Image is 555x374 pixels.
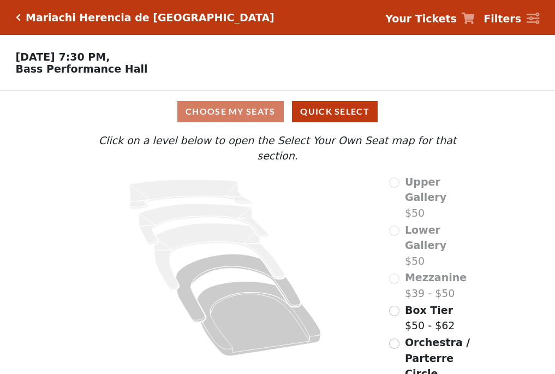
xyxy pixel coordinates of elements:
span: Upper Gallery [405,176,446,204]
h5: Mariachi Herencia de [GEOGRAPHIC_DATA] [26,11,274,24]
a: Filters [484,11,539,27]
path: Lower Gallery - Seats Available: 0 [139,204,268,245]
span: Box Tier [405,304,453,316]
label: $50 - $62 [405,302,455,334]
p: Click on a level below to open the Select Your Own Seat map for that section. [77,133,478,164]
label: $50 [405,174,478,221]
label: $50 [405,222,478,269]
strong: Your Tickets [385,13,457,25]
path: Orchestra / Parterre Circle - Seats Available: 613 [198,281,321,356]
span: Lower Gallery [405,224,446,252]
path: Upper Gallery - Seats Available: 0 [130,180,252,209]
strong: Filters [484,13,521,25]
label: $39 - $50 [405,270,467,301]
a: Your Tickets [385,11,475,27]
button: Quick Select [292,101,378,122]
span: Mezzanine [405,271,467,283]
a: Click here to go back to filters [16,14,21,21]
